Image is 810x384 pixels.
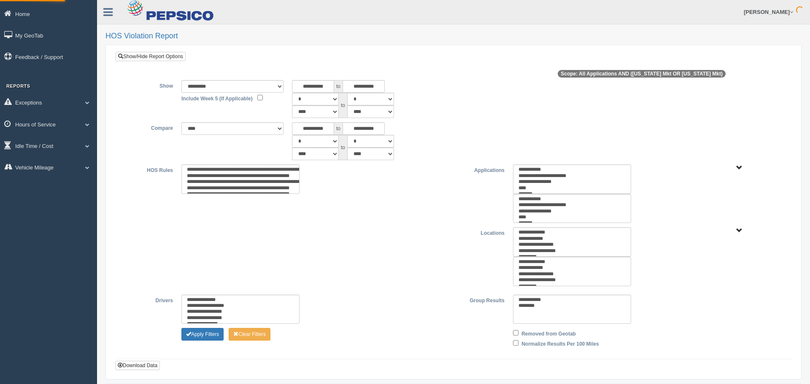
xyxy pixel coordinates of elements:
label: Compare [122,122,177,132]
label: Drivers [122,295,177,305]
label: Locations [454,227,509,237]
label: Normalize Results Per 100 Miles [521,338,599,348]
a: Show/Hide Report Options [116,52,186,61]
span: to [334,122,343,135]
span: to [334,80,343,93]
span: Scope: All Applications AND ([US_STATE] Mkt OR [US_STATE] Mkt) [558,70,726,78]
label: Group Results [454,295,509,305]
label: HOS Rules [122,164,177,175]
button: Change Filter Options [181,328,224,341]
button: Change Filter Options [229,328,270,341]
h2: HOS Violation Report [105,32,802,40]
button: Download Data [115,361,160,370]
label: Show [122,80,177,90]
span: to [339,93,347,118]
label: Removed from Geotab [521,328,576,338]
label: Applications [454,164,509,175]
span: to [339,135,347,160]
label: Include Week 5 (If Applicable) [181,93,253,103]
